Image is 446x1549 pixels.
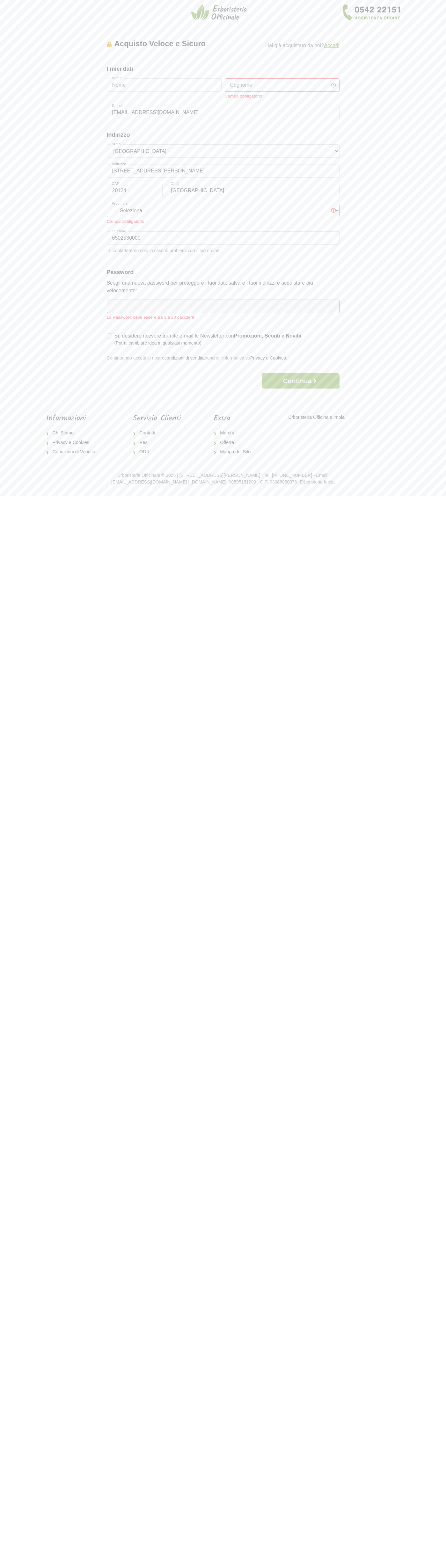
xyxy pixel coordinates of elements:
[107,38,254,49] div: Acquisto Veloce e Sicuro
[133,428,181,438] a: Contatti
[262,373,339,389] button: Continua
[111,473,335,485] small: Erboristeria Officinale © 2025 | [STREET_ADDRESS][PERSON_NAME] | Tel: [PHONE_NUMBER] - Email: [EM...
[107,279,340,295] p: Scegli una nuova password per proteggere i tuoi dati, salvare i tuoi indirizzi e acquistare più v...
[133,447,181,457] a: ODR
[46,414,100,423] h5: Informazioni
[225,93,340,99] div: Campo obbligatorio
[107,218,340,225] div: Campo obbligatorio
[107,231,340,245] input: Telefono
[133,438,181,447] a: Resi
[110,202,130,205] label: Provincia
[324,43,339,48] a: Accedi
[107,106,340,119] input: E-mail
[250,355,286,360] a: Privacy e Cookies
[107,131,340,139] legend: Indirizzo
[46,447,100,457] a: Condizioni di Vendita
[214,428,256,438] a: Marchi
[191,4,249,21] img: Erboristeria Officinale
[46,428,100,438] a: Chi Siamo
[107,246,340,254] small: Ti contatteremo solo in caso di problemi con il tuo ordine
[214,414,256,423] h5: Extra
[300,479,335,484] a: Erboristeria Imola
[110,142,123,146] label: Stato
[107,65,340,73] legend: I miei dati
[107,184,163,197] input: CAP
[107,355,287,360] small: Continuando accetti le nostre nonchè l'informativa su .
[110,229,128,233] label: Telefono
[133,414,181,423] h5: Servizio Clienti
[107,268,340,277] legend: Password
[46,438,100,447] a: Privacy e Cookies
[166,184,340,197] input: Città
[225,78,340,92] input: Cognome
[254,40,339,49] p: Hai già acquistato da noi?
[214,447,256,457] a: Mappa del Sito
[110,182,121,185] label: CAP
[288,415,345,420] a: Erboristeria Officinale Imola
[214,438,256,447] a: Offerte
[107,314,340,321] div: La Password deve essere tra 3 e 20 caratteri!
[165,355,205,360] a: condizioni di vendita
[107,164,340,178] input: Indirizzo
[234,333,302,338] strong: Promozioni, Sconti e Novità
[169,182,181,185] label: Città
[114,332,302,346] label: Sì, desidero ricevere tramite e-mail le Newsletter con
[110,162,128,166] label: Indirizzo
[110,76,124,80] label: Nome
[107,78,222,92] input: Nome
[114,340,302,346] small: (Potrai cambiare idea in qualsiasi momento)
[110,104,125,107] label: E-mail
